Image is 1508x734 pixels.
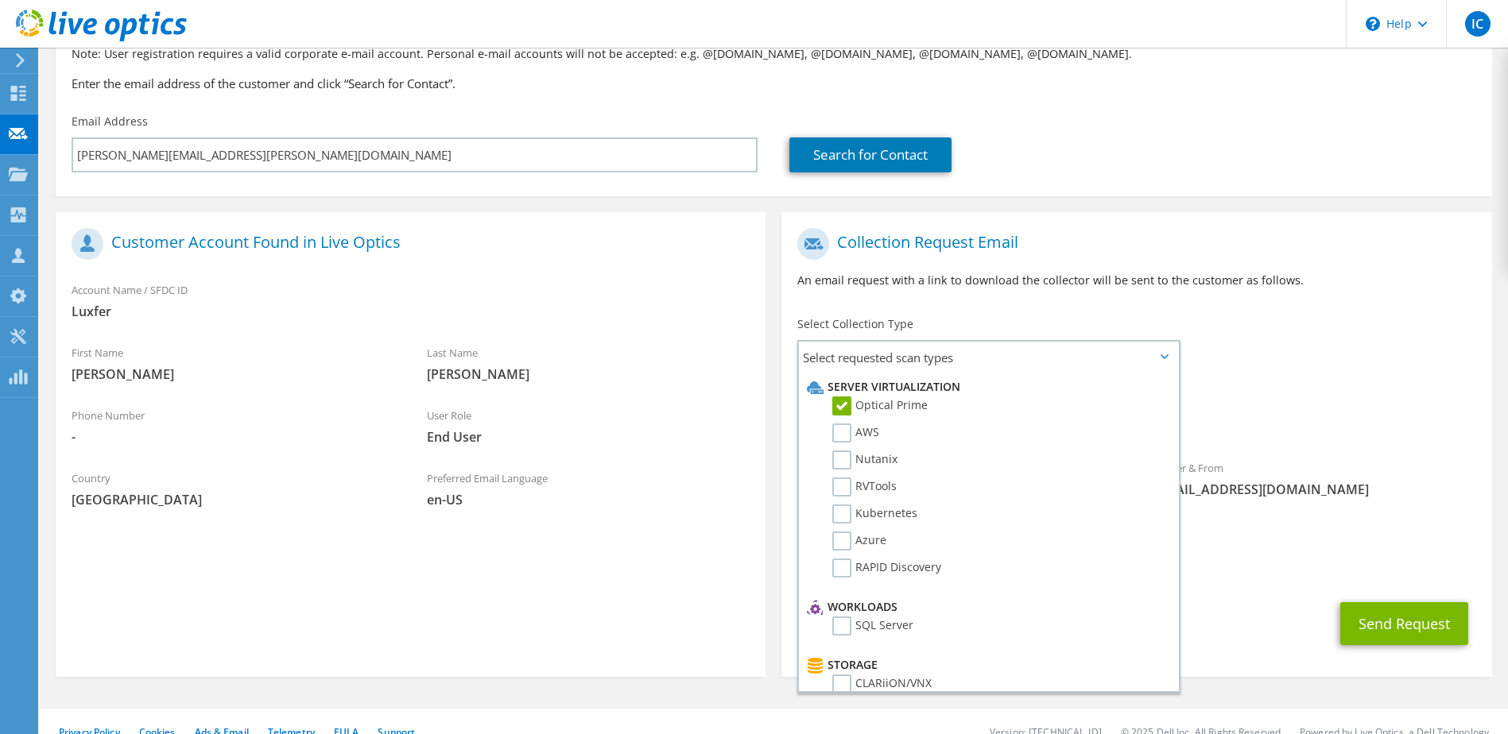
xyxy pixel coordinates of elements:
[781,451,1137,523] div: To
[797,316,913,332] label: Select Collection Type
[427,491,750,508] span: en-US
[72,365,395,383] span: [PERSON_NAME]
[72,75,1476,92] h3: Enter the email address of the customer and click “Search for Contact”.
[1366,17,1380,31] svg: \n
[797,272,1475,289] p: An email request with a link to download the collector will be sent to the customer as follows.
[411,399,766,454] div: User Role
[56,336,411,391] div: First Name
[803,377,1169,396] li: Server Virtualization
[781,531,1491,586] div: CC & Reply To
[832,674,932,693] label: CLARiiON/VNX
[832,396,928,415] label: Optical Prime
[832,477,897,496] label: RVTools
[72,228,742,260] h1: Customer Account Found in Live Optics
[411,336,766,391] div: Last Name
[832,616,913,635] label: SQL Server
[797,228,1467,260] h1: Collection Request Email
[799,342,1177,373] span: Select requested scan types
[832,450,897,469] label: Nutanix
[1465,11,1491,37] span: IC
[427,428,750,446] span: End User
[832,504,917,523] label: Kubernetes
[411,462,766,516] div: Preferred Email Language
[832,423,879,442] label: AWS
[832,531,886,550] label: Azure
[56,399,411,454] div: Phone Number
[832,558,941,578] label: RAPID Discovery
[427,365,750,383] span: [PERSON_NAME]
[789,137,952,172] a: Search for Contact
[803,597,1169,616] li: Workloads
[1340,602,1468,645] button: Send Request
[72,45,1476,63] p: Note: User registration requires a valid corporate e-mail account. Personal e-mail accounts will ...
[72,428,395,446] span: -
[56,462,411,516] div: Country
[781,380,1491,443] div: Requested Collections
[72,114,148,129] label: Email Address
[56,273,766,328] div: Account Name / SFDC ID
[1153,481,1476,498] span: [EMAIL_ADDRESS][DOMAIN_NAME]
[803,655,1169,674] li: Storage
[72,491,395,508] span: [GEOGRAPHIC_DATA]
[1137,451,1492,506] div: Sender & From
[72,303,750,320] span: Luxfer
